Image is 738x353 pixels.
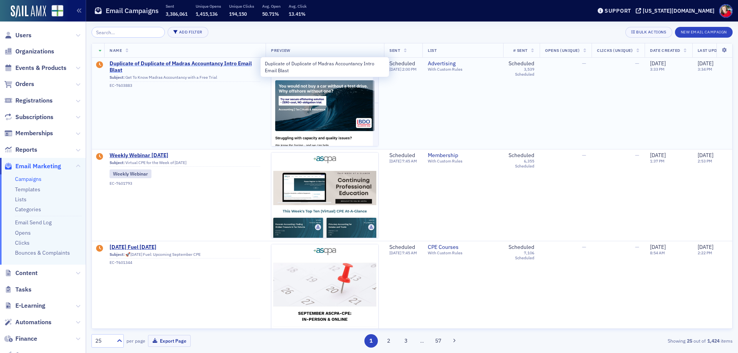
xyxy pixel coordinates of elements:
[389,244,417,251] div: Scheduled
[260,57,389,77] div: Duplicate of Duplicate of Madras Accountancy Intro Email Blast
[402,250,417,255] span: 7:45 AM
[110,48,122,53] span: Name
[110,252,125,257] span: Subject:
[4,113,53,121] a: Subscriptions
[4,146,37,154] a: Reports
[4,64,66,72] a: Events & Products
[148,335,191,347] button: Export Page
[698,158,712,164] time: 2:53 PM
[698,60,713,67] span: [DATE]
[166,11,188,17] span: 3,386,061
[110,83,260,88] div: EC-7603883
[432,334,445,348] button: 57
[706,337,721,344] strong: 1,424
[509,250,534,260] div: 7,106 Scheduled
[110,244,260,251] a: [DATE] Fuel [DATE]
[402,158,417,164] span: 7:45 AM
[524,337,733,344] div: Showing out of items
[636,8,717,13] button: [US_STATE][DOMAIN_NAME]
[4,162,61,171] a: Email Marketing
[52,5,63,17] img: SailAMX
[417,337,427,344] span: …
[545,48,580,53] span: Opens (Unique)
[15,80,34,88] span: Orders
[635,152,639,159] span: —
[106,6,159,15] h1: Email Campaigns
[126,337,145,344] label: per page
[675,28,733,35] a: New Email Campaign
[698,48,728,53] span: Last Updated
[15,318,52,326] span: Automations
[428,60,498,67] a: Advertising
[15,129,53,138] span: Memberships
[15,302,45,310] span: E-Learning
[229,3,254,9] p: Unique Clicks
[96,153,103,161] div: Draft
[389,48,400,53] span: Sent
[636,30,666,34] div: Bulk Actions
[15,249,70,256] a: Bounces & Complaints
[399,334,413,348] button: 3
[4,80,34,88] a: Orders
[229,11,247,17] span: 194,150
[389,66,402,72] span: [DATE]
[110,60,260,74] a: Duplicate of Duplicate of Madras Accountancy Intro Email Blast
[675,27,733,38] button: New Email Campaign
[650,152,666,159] span: [DATE]
[4,31,32,40] a: Users
[15,96,53,105] span: Registrations
[110,75,125,80] span: Subject:
[509,152,534,159] div: Scheduled
[650,60,666,67] span: [DATE]
[46,5,63,18] a: View Homepage
[110,260,260,265] div: EC-7601344
[15,64,66,72] span: Events & Products
[509,67,534,77] div: 3,539 Scheduled
[428,152,498,159] span: Membership
[509,60,534,67] div: Scheduled
[719,4,733,18] span: Profile
[110,252,260,259] div: 🚀[DATE] Fuel: Upcoming September CPE
[15,162,61,171] span: Email Marketing
[110,169,151,178] div: Weekly Webinar
[4,47,54,56] a: Organizations
[4,335,37,343] a: Finance
[4,302,45,310] a: E-Learning
[605,7,631,14] div: Support
[4,285,32,294] a: Tasks
[15,285,32,294] span: Tasks
[110,75,260,82] div: Get To Know Madras Accountancy with a Free Trial
[196,11,218,17] span: 1,415,136
[364,334,378,348] button: 1
[15,219,52,226] a: Email Send Log
[650,158,665,164] time: 1:37 PM
[91,27,165,38] input: Search…
[428,250,498,255] div: With Custom Rules
[650,244,666,250] span: [DATE]
[509,244,534,251] div: Scheduled
[262,11,279,17] span: 50.71%
[582,244,586,250] span: —
[15,229,31,236] a: Opens
[110,160,125,165] span: Subject:
[110,160,260,167] div: Virtual CPE for the Week of [DATE]
[389,60,417,67] div: Scheduled
[110,181,260,186] div: EC-7601793
[643,7,715,14] div: [US_STATE][DOMAIN_NAME]
[582,60,586,67] span: —
[271,48,291,53] span: Preview
[289,3,307,9] p: Avg. Click
[597,48,633,53] span: Clicks (Unique)
[15,269,38,277] span: Content
[96,61,103,69] div: Draft
[15,239,30,246] a: Clicks
[698,66,712,72] time: 3:34 PM
[11,5,46,18] a: SailAMX
[402,66,417,72] span: 2:00 PM
[166,3,188,9] p: Sent
[110,152,260,159] span: Weekly Webinar [DATE]
[698,244,713,250] span: [DATE]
